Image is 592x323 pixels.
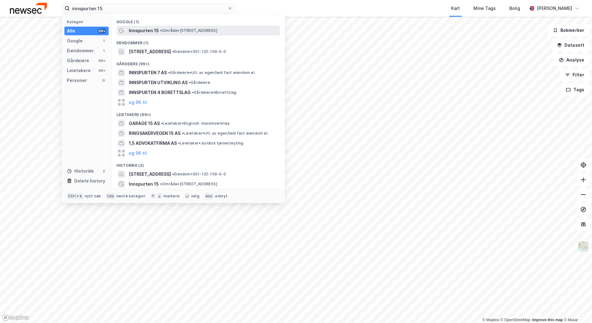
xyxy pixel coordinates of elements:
div: Kategori [67,19,109,24]
div: esc [204,193,214,199]
div: 2 [101,169,106,174]
div: 99+ [98,58,106,63]
span: Eiendom • 301-132-109-0-0 [172,172,226,177]
div: Eiendommer (1) [111,36,285,47]
div: Google (1) [111,15,285,26]
div: Bolig [509,5,520,12]
span: Gårdeiere [189,80,210,85]
div: Delete history [74,177,105,185]
div: avbryt [215,194,228,199]
span: [STREET_ADDRESS] [129,170,171,178]
span: • [168,70,170,75]
div: 99+ [98,28,106,33]
div: Historikk (2) [111,158,285,169]
div: Eiendommer [67,47,94,54]
a: OpenStreetMap [501,318,531,322]
div: velg [191,194,199,199]
button: og 96 til [129,99,147,106]
div: Kart [451,5,460,12]
span: Gårdeiere • Borettslag [192,90,236,95]
div: Mine Tags [473,5,496,12]
span: INNSPURTEN 7 AS [129,69,167,76]
span: Eiendom • 301-132-109-0-0 [172,49,226,54]
button: og 96 til [129,149,147,157]
span: Leietaker • Juridisk tjenesteyting [178,141,244,146]
div: Google [67,37,83,45]
span: • [192,90,194,95]
span: • [172,172,174,176]
span: GARAGE 15 AS [129,120,160,127]
button: Tags [561,84,590,96]
img: newsec-logo.f6e21ccffca1b3a03d2d.png [10,3,47,14]
span: Leietaker • Utl. av egen/leid fast eiendom el. [182,131,268,136]
img: Z [577,241,589,252]
span: [STREET_ADDRESS] [129,48,171,55]
span: Gårdeiere • Utl. av egen/leid fast eiendom el. [168,70,255,75]
span: • [172,49,174,54]
input: Søk på adresse, matrikkel, gårdeiere, leietakere eller personer [70,4,228,13]
span: RINGSAKERVEGEN 15 AS [129,130,181,137]
span: Leietaker • Engrosh. maskinverktøy [161,121,230,126]
a: Mapbox [482,318,499,322]
div: Historikk [67,167,94,175]
button: Analyse [554,54,590,66]
div: Alle [67,27,75,35]
span: Område • [STREET_ADDRESS] [160,182,217,187]
div: Kontrollprogram for chat [561,293,592,323]
span: • [189,80,191,85]
span: Innspurten 15 [129,27,159,34]
div: Ctrl + k [67,193,84,199]
div: markere [163,194,180,199]
div: 1 [101,38,106,43]
button: Datasett [552,39,590,51]
div: Gårdeiere [67,57,89,64]
a: Improve this map [532,318,563,322]
span: • [160,28,162,33]
div: neste kategori [116,194,146,199]
span: • [161,121,163,126]
span: • [182,131,184,136]
div: tab [106,193,115,199]
div: 0 [101,78,106,83]
span: Område • [STREET_ADDRESS] [160,28,217,33]
div: Gårdeiere (99+) [111,57,285,68]
div: Personer [67,77,87,84]
button: Bokmerker [548,24,590,37]
div: 1 [101,48,106,53]
span: INNSPURTEN UTVIKLING AS [129,79,188,86]
iframe: Chat Widget [561,293,592,323]
div: 99+ [98,68,106,73]
div: Leietakere [67,67,91,74]
span: 1,5 ADVOKATFIRMA AS [129,140,177,147]
span: • [178,141,180,145]
span: • [160,182,162,186]
button: Filter [560,69,590,81]
span: Innspurten 15 [129,180,159,188]
a: Mapbox homepage [2,314,29,321]
div: [PERSON_NAME] [537,5,572,12]
div: nytt søk [85,194,101,199]
span: INNSPURTEN 4 BORETTSLAG [129,89,191,96]
div: Leietakere (99+) [111,107,285,118]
